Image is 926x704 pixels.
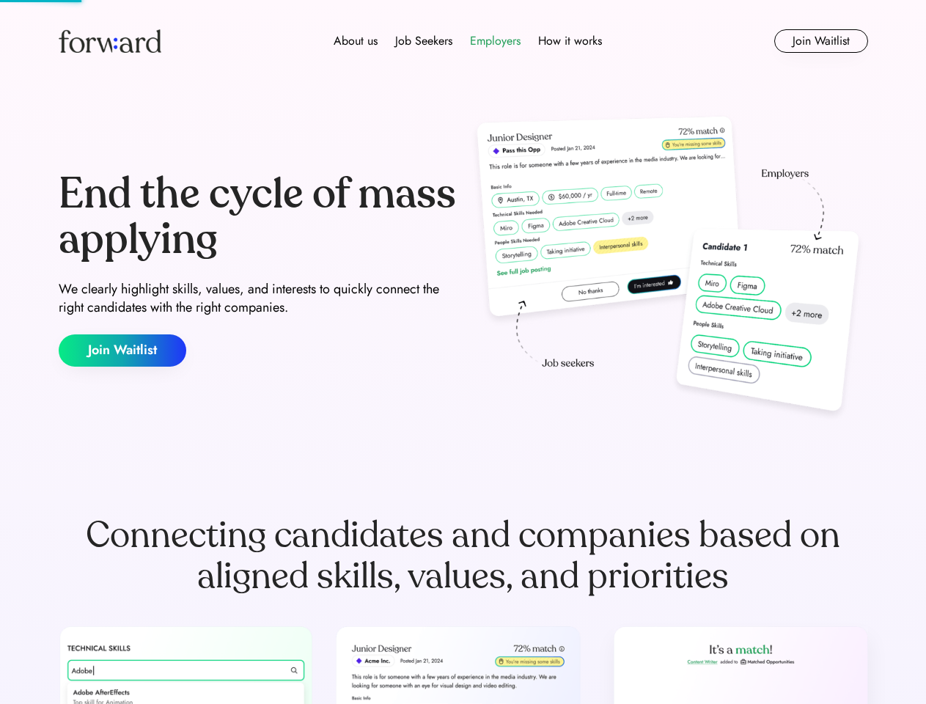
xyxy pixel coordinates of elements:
[538,32,602,50] div: How it works
[59,515,868,597] div: Connecting candidates and companies based on aligned skills, values, and priorities
[470,32,521,50] div: Employers
[59,172,458,262] div: End the cycle of mass applying
[334,32,378,50] div: About us
[395,32,452,50] div: Job Seekers
[774,29,868,53] button: Join Waitlist
[469,111,868,427] img: hero-image.png
[59,280,458,317] div: We clearly highlight skills, values, and interests to quickly connect the right candidates with t...
[59,29,161,53] img: Forward logo
[59,334,186,367] button: Join Waitlist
